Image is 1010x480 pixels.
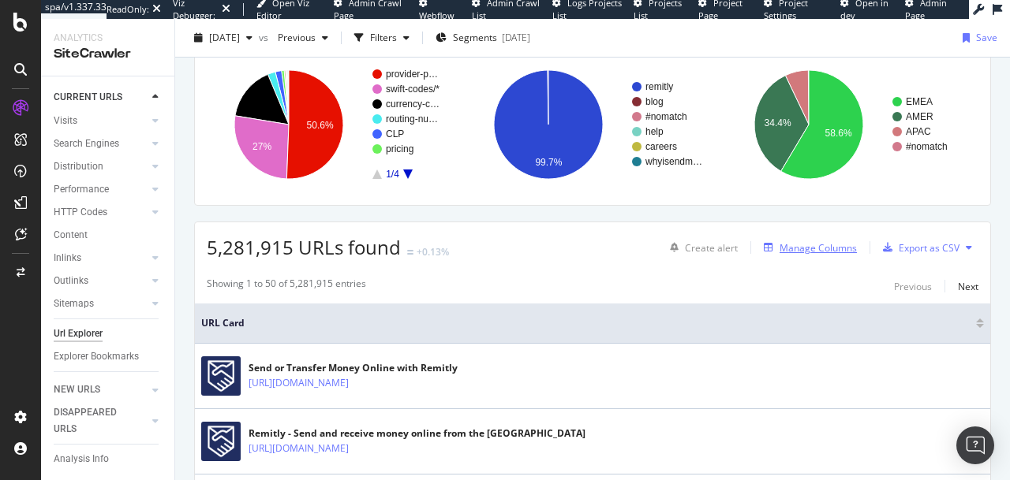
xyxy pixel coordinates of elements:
[54,89,148,106] a: CURRENT URLS
[386,69,438,80] text: provider-p…
[54,348,163,365] a: Explorer Bookmarks
[386,84,440,95] text: swift-codes/*
[956,426,994,464] div: Open Intercom Messenger
[536,157,563,168] text: 99.7%
[417,245,449,259] div: +0.13%
[407,250,413,255] img: Equal
[54,158,148,175] a: Distribution
[386,169,399,180] text: 1/4
[906,111,933,122] text: AMER
[54,158,103,175] div: Distribution
[201,316,972,330] span: URL Card
[207,56,454,193] svg: A chart.
[207,277,366,296] div: Showing 1 to 50 of 5,281,915 entries
[271,25,335,50] button: Previous
[645,81,673,92] text: remitly
[419,9,454,21] span: Webflow
[54,326,163,342] a: Url Explorer
[386,143,413,154] text: pricing
[54,204,148,221] a: HTTP Codes
[54,113,148,129] a: Visits
[54,296,148,312] a: Sitemaps
[370,31,397,44] div: Filters
[209,31,240,44] span: 2025 Sep. 11th
[727,56,974,193] svg: A chart.
[466,56,714,193] svg: A chart.
[54,451,163,467] a: Analysis Info
[54,348,139,365] div: Explorer Bookmarks
[249,375,349,391] a: [URL][DOMAIN_NAME]
[780,241,857,255] div: Manage Columns
[54,136,119,152] div: Search Engines
[54,451,109,467] div: Analysis Info
[54,404,133,437] div: DISAPPEARED URLS
[899,241,959,255] div: Export as CSV
[894,280,932,293] div: Previous
[54,227,88,244] div: Content
[54,273,88,289] div: Outlinks
[54,181,109,198] div: Performance
[54,45,162,63] div: SiteCrawler
[386,113,438,125] text: routing-nu…
[54,250,148,266] a: Inlinks
[664,235,738,260] button: Create alert
[188,25,259,50] button: [DATE]
[877,235,959,260] button: Export as CSV
[207,234,401,260] span: 5,281,915 URLs found
[956,25,997,50] button: Save
[54,381,100,398] div: NEW URLS
[271,31,316,44] span: Previous
[54,32,162,45] div: Analytics
[906,96,933,107] text: EMEA
[54,250,81,266] div: Inlinks
[958,277,978,296] button: Next
[386,99,440,110] text: currency-c…
[54,381,148,398] a: NEW URLS
[54,89,122,106] div: CURRENT URLS
[645,141,677,152] text: careers
[54,326,103,342] div: Url Explorer
[54,136,148,152] a: Search Engines
[249,361,458,375] div: Send or Transfer Money Online with Remitly
[906,126,931,137] text: APAC
[107,3,149,16] div: ReadOnly:
[958,280,978,293] div: Next
[825,128,851,139] text: 58.6%
[757,238,857,257] button: Manage Columns
[645,111,687,122] text: #nomatch
[249,426,585,441] div: Remitly - Send and receive money online from the [GEOGRAPHIC_DATA]
[894,277,932,296] button: Previous
[764,117,791,128] text: 34.4%
[54,273,148,289] a: Outlinks
[54,227,163,244] a: Content
[54,404,148,437] a: DISAPPEARED URLS
[252,141,271,152] text: 27%
[502,31,530,44] div: [DATE]
[54,181,148,198] a: Performance
[976,31,997,44] div: Save
[645,126,664,137] text: help
[645,156,702,167] text: whyisendm…
[685,241,738,255] div: Create alert
[201,422,241,461] img: main image
[54,113,77,129] div: Visits
[348,25,416,50] button: Filters
[201,356,241,396] img: main image
[249,441,349,456] a: [URL][DOMAIN_NAME]
[259,31,271,44] span: vs
[429,25,537,50] button: Segments[DATE]
[54,204,107,221] div: HTTP Codes
[906,141,948,152] text: #nomatch
[453,31,497,44] span: Segments
[307,120,334,131] text: 50.6%
[386,128,404,140] text: CLP
[54,296,94,312] div: Sitemaps
[645,96,664,107] text: blog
